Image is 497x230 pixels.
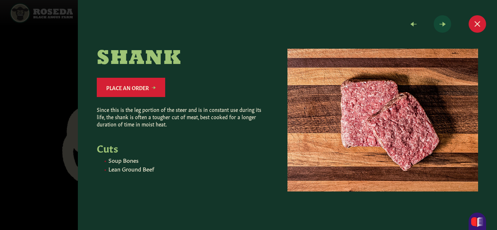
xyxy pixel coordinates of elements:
p: Since this is the leg portion of the steer and is in constant use during its life, the shank is o... [97,106,270,128]
li: Lean Ground Beef [108,165,270,172]
h2: Shank [97,49,270,69]
button: Close modal [469,15,486,33]
li: Soup Bones [108,156,270,164]
a: Place an Order [97,78,165,97]
h5: Cuts [97,142,270,153]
